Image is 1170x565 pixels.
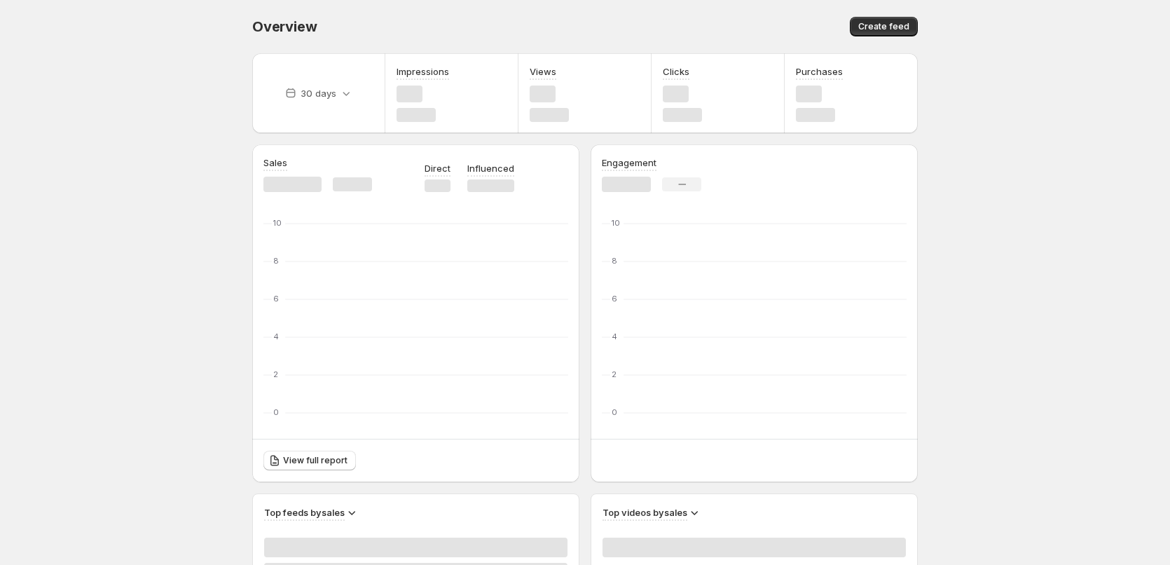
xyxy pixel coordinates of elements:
[612,407,617,417] text: 0
[858,21,909,32] span: Create feed
[850,17,918,36] button: Create feed
[612,256,617,266] text: 8
[530,64,556,79] h3: Views
[425,161,450,175] p: Direct
[612,369,617,379] text: 2
[263,451,356,470] a: View full report
[273,332,279,341] text: 4
[612,294,617,304] text: 6
[796,64,843,79] h3: Purchases
[273,256,279,266] text: 8
[273,294,279,304] text: 6
[663,64,689,79] h3: Clicks
[301,86,336,100] p: 30 days
[273,218,282,228] text: 10
[603,505,687,519] h3: Top videos by sales
[283,455,347,466] span: View full report
[264,505,345,519] h3: Top feeds by sales
[252,18,317,35] span: Overview
[273,407,279,417] text: 0
[612,218,620,228] text: 10
[263,156,287,170] h3: Sales
[612,332,617,341] text: 4
[273,369,278,379] text: 2
[467,161,514,175] p: Influenced
[602,156,656,170] h3: Engagement
[397,64,449,79] h3: Impressions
